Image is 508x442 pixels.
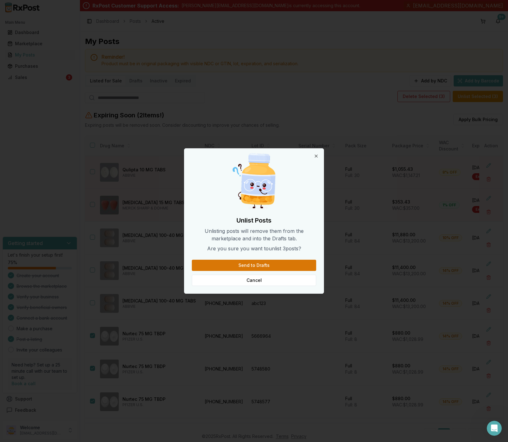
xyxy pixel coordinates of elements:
[487,421,502,436] iframe: Intercom live chat
[192,245,316,252] p: Are you sure you want to unlist 3 post s ?
[192,275,316,286] button: Cancel
[192,227,316,242] p: Unlisting posts will remove them from the marketplace and into the Drafts tab.
[224,151,284,211] img: Curious Pill Bottle
[192,260,316,271] button: Send to Drafts
[192,216,316,225] h2: Unlist Posts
